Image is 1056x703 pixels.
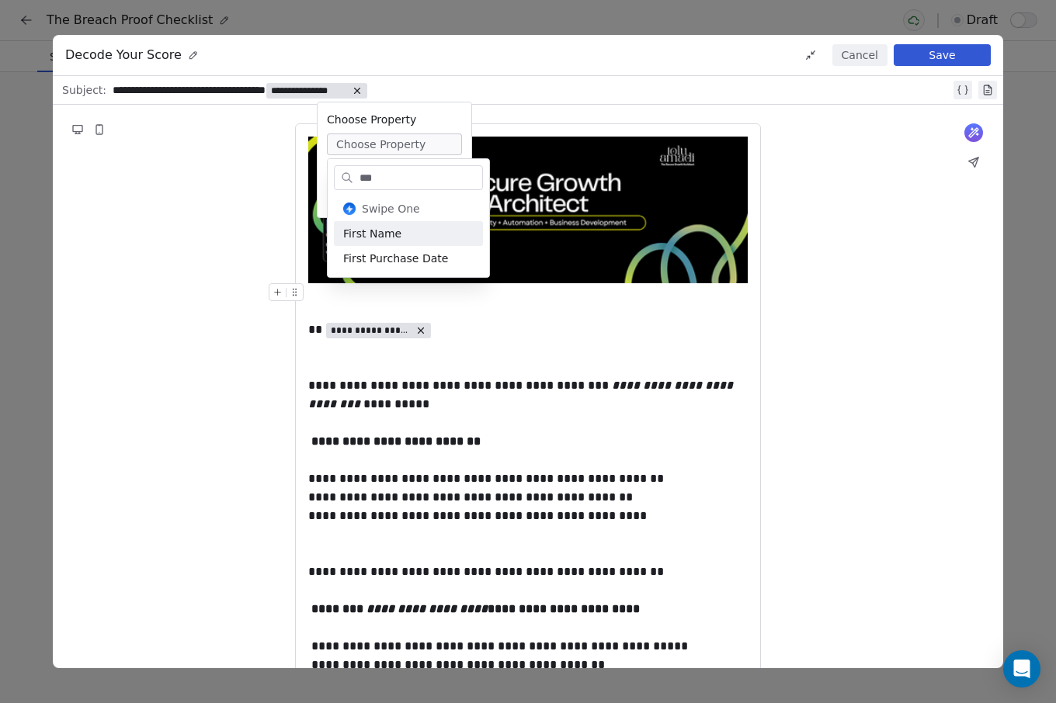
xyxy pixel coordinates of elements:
[832,44,888,66] button: Cancel
[62,82,106,102] span: Subject:
[334,221,483,246] div: First Name
[343,203,356,215] img: cropped-swipepages4x-32x32.png
[362,201,474,216] div: Swipe One
[894,44,991,66] button: Save
[65,46,182,64] span: Decode Your Score
[334,246,483,271] div: First Purchase Date
[334,196,483,271] div: Suggestions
